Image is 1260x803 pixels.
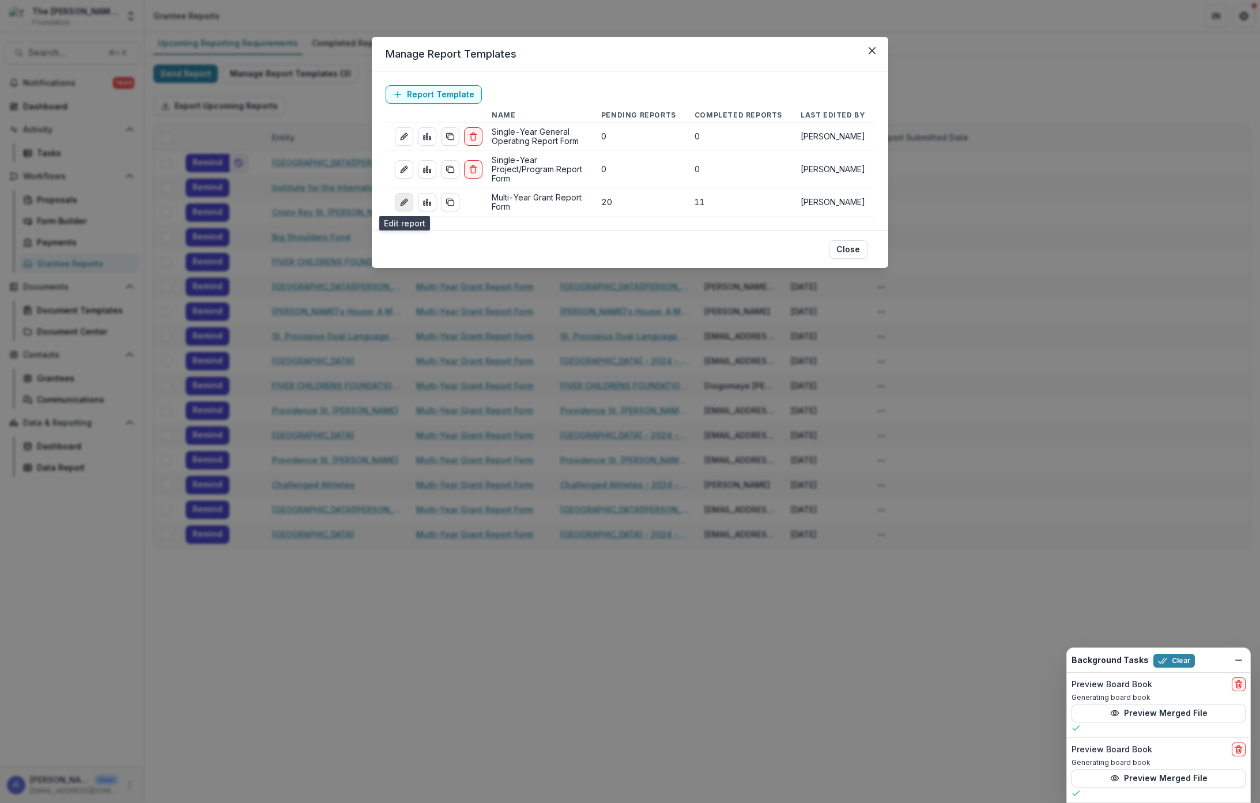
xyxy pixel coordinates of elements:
button: duplicate-report-responses [441,193,459,211]
td: 0 [592,151,685,188]
th: Pending Reports [592,108,685,123]
button: Close [829,240,867,259]
p: Generating board book [1072,692,1246,703]
h2: Background Tasks [1072,656,1149,665]
button: Clear [1153,654,1195,668]
a: edit-report [395,160,413,179]
th: Completed Reports [685,108,791,123]
td: Single-Year General Operating Report Form [482,123,592,151]
td: 0 [685,123,791,151]
th: Name [482,108,592,123]
a: view-aggregated-responses [418,193,436,211]
a: edit-report [395,127,413,146]
td: [PERSON_NAME] [791,151,874,188]
td: 11 [685,188,791,217]
button: Dismiss [1232,653,1246,667]
button: duplicate-report-responses [441,160,459,179]
button: delete [1232,743,1246,756]
button: Preview Merged File [1072,769,1246,787]
td: 0 [685,151,791,188]
a: view-aggregated-responses [418,127,436,146]
h2: Preview Board Book [1072,680,1152,690]
td: 0 [592,123,685,151]
th: Last Edited By [791,108,874,123]
a: Report Template [386,85,482,104]
button: Preview Merged File [1072,704,1246,722]
h2: Preview Board Book [1072,745,1152,755]
button: Close [863,41,881,60]
p: Generating board book [1072,757,1246,768]
button: delete-report [464,160,482,179]
td: [PERSON_NAME] [791,123,874,151]
td: [PERSON_NAME] [791,188,874,217]
a: view-aggregated-responses [418,160,436,179]
button: delete [1232,677,1246,691]
a: edit-report [395,193,413,211]
button: delete-report [464,127,482,146]
button: duplicate-report-responses [441,127,459,146]
td: 20 [592,188,685,217]
td: Multi-Year Grant Report Form [482,188,592,217]
td: Single-Year Project/Program Report Form [482,151,592,188]
header: Manage Report Templates [372,37,888,71]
